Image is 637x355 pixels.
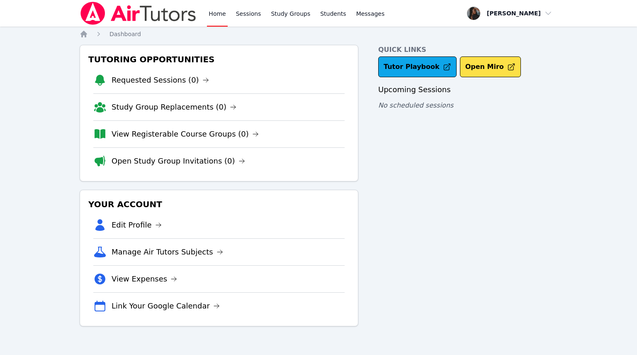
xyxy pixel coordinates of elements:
[87,52,351,67] h3: Tutoring Opportunities
[378,45,557,55] h4: Quick Links
[378,56,457,77] a: Tutor Playbook
[112,273,177,285] a: View Expenses
[378,84,557,95] h3: Upcoming Sessions
[112,246,223,258] a: Manage Air Tutors Subjects
[460,56,521,77] button: Open Miro
[112,155,245,167] a: Open Study Group Invitations (0)
[80,30,557,38] nav: Breadcrumb
[378,101,453,109] span: No scheduled sessions
[112,101,236,113] a: Study Group Replacements (0)
[109,30,141,38] a: Dashboard
[109,31,141,37] span: Dashboard
[112,300,220,312] a: Link Your Google Calendar
[112,219,162,231] a: Edit Profile
[356,10,385,18] span: Messages
[80,2,197,25] img: Air Tutors
[87,197,351,212] h3: Your Account
[112,128,259,140] a: View Registerable Course Groups (0)
[112,74,209,86] a: Requested Sessions (0)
